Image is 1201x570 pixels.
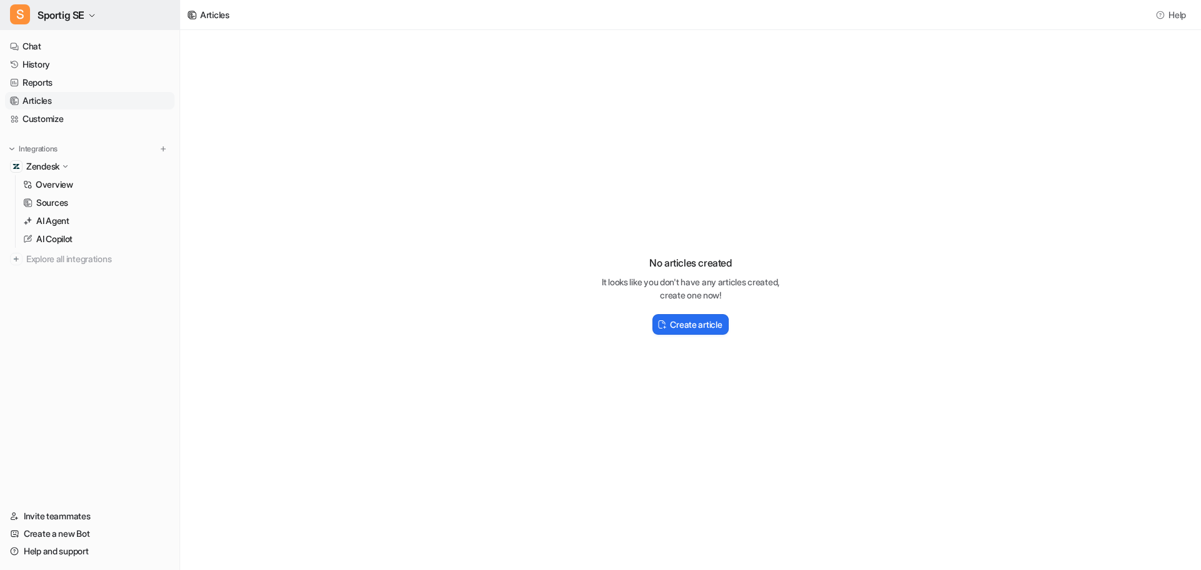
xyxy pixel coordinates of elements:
a: AI Agent [18,212,175,230]
a: Chat [5,38,175,55]
a: Help and support [5,542,175,560]
a: Customize [5,110,175,128]
button: Create article [652,314,728,335]
p: It looks like you don't have any articles created, create one now! [590,275,791,302]
a: AI Copilot [18,230,175,248]
a: Explore all integrations [5,250,175,268]
a: Create a new Bot [5,525,175,542]
img: expand menu [8,145,16,153]
p: AI Copilot [36,233,73,245]
a: Invite teammates [5,507,175,525]
p: Zendesk [26,160,59,173]
button: Help [1152,6,1191,24]
p: Sources [36,196,68,209]
a: Articles [5,92,175,109]
img: Zendesk [13,163,20,170]
div: Articles [200,8,230,21]
span: S [10,4,30,24]
span: Sportig SE [38,6,84,24]
a: Overview [18,176,175,193]
a: Sources [18,194,175,211]
img: explore all integrations [10,253,23,265]
p: AI Agent [36,215,69,227]
button: Integrations [5,143,61,155]
a: History [5,56,175,73]
span: Explore all integrations [26,249,170,269]
a: Reports [5,74,175,91]
h2: Create article [670,318,722,331]
h3: No articles created [590,255,791,270]
p: Overview [36,178,73,191]
p: Integrations [19,144,58,154]
img: menu_add.svg [159,145,168,153]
